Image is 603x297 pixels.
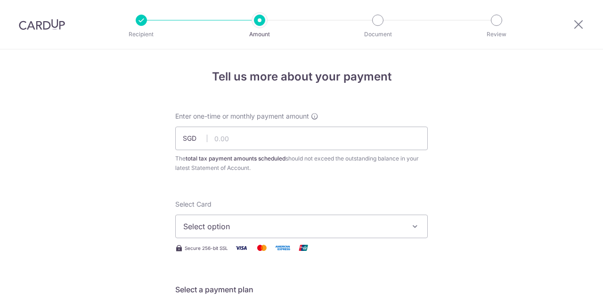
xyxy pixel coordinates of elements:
span: Select option [183,221,403,232]
button: Select option [175,215,428,238]
h4: Tell us more about your payment [175,68,428,85]
img: American Express [273,242,292,254]
img: Union Pay [294,242,313,254]
iframe: Opens a widget where you can find more information [543,269,594,292]
img: CardUp [19,19,65,30]
p: Amount [225,30,294,39]
span: SGD [183,134,207,143]
div: The should not exceed the outstanding balance in your latest Statement of Account. [175,154,428,173]
b: total tax payment amounts scheduled [186,155,285,162]
p: Document [343,30,413,39]
img: Mastercard [253,242,271,254]
span: Secure 256-bit SSL [185,244,228,252]
input: 0.00 [175,127,428,150]
p: Review [462,30,531,39]
p: Recipient [106,30,176,39]
span: Enter one-time or monthly payment amount [175,112,309,121]
h5: Select a payment plan [175,284,428,295]
img: Visa [232,242,251,254]
span: translation missing: en.payables.payment_networks.credit_card.summary.labels.select_card [175,200,212,208]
